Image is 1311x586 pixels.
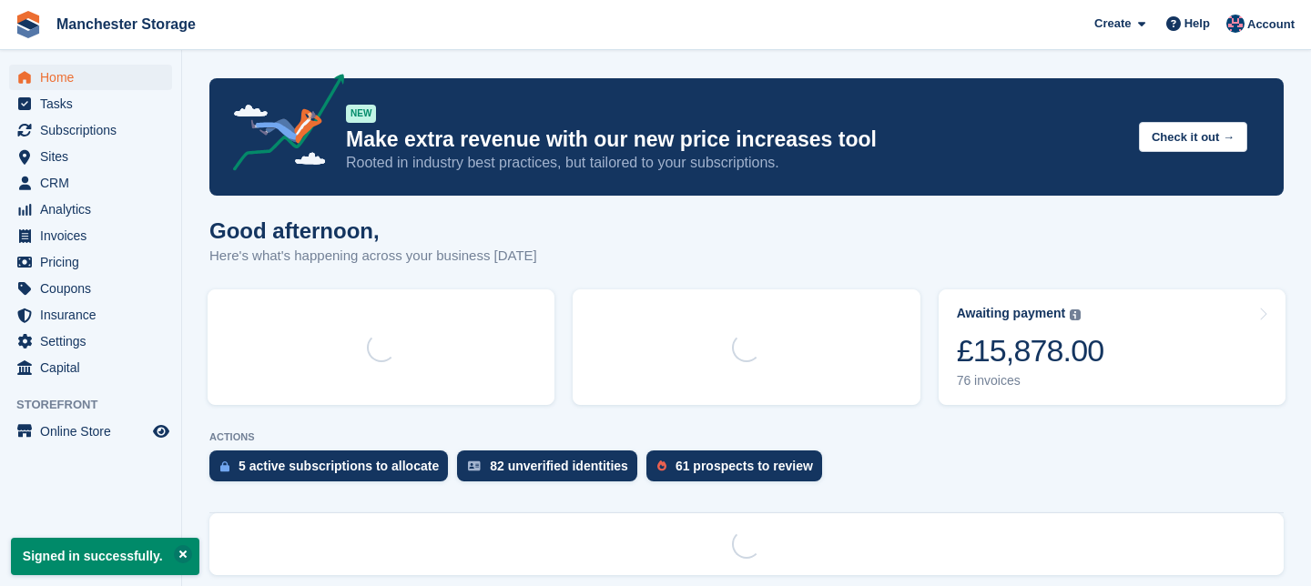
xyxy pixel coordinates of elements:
[40,276,149,301] span: Coupons
[657,460,666,471] img: prospect-51fa495bee0391a8d652442698ab0144808aea92771e9ea1ae160a38d050c398.svg
[646,450,831,490] a: 61 prospects to review
[40,223,149,248] span: Invoices
[9,197,172,222] a: menu
[9,328,172,354] a: menu
[1094,15,1131,33] span: Create
[346,153,1124,173] p: Rooted in industry best practices, but tailored to your subscriptions.
[40,355,149,380] span: Capital
[957,332,1104,369] div: £15,878.00
[9,65,172,90] a: menu
[1070,309,1081,320] img: icon-info-grey-7440780725fd019a000dd9b08b2336e03edf1995a4989e88bcd33f0948082b44.svg
[490,459,628,473] div: 82 unverified identities
[9,302,172,328] a: menu
[9,355,172,380] a: menu
[1184,15,1210,33] span: Help
[49,9,203,39] a: Manchester Storage
[209,246,537,267] p: Here's what's happening across your business [DATE]
[209,450,457,490] a: 5 active subscriptions to allocate
[150,420,172,442] a: Preview store
[9,276,172,301] a: menu
[957,306,1066,321] div: Awaiting payment
[40,249,149,275] span: Pricing
[676,459,813,473] div: 61 prospects to review
[15,11,42,38] img: stora-icon-8386f47178a22dfd0bd8f6a31ec36ba5ce8667c1dd55bd0f319d3a0aa187defe.svg
[40,117,149,143] span: Subscriptions
[1247,15,1295,34] span: Account
[9,223,172,248] a: menu
[346,105,376,123] div: NEW
[239,459,439,473] div: 5 active subscriptions to allocate
[40,302,149,328] span: Insurance
[16,396,181,414] span: Storefront
[9,419,172,444] a: menu
[40,328,149,354] span: Settings
[218,74,345,177] img: price-adjustments-announcement-icon-8257ccfd72463d97f412b2fc003d46551f7dbcb40ab6d574587a9cd5c0d94...
[457,450,646,490] a: 82 unverified identities
[40,419,149,444] span: Online Store
[11,538,199,575] p: Signed in successfully.
[209,431,1284,443] p: ACTIONS
[40,144,149,169] span: Sites
[9,144,172,169] a: menu
[939,289,1286,405] a: Awaiting payment £15,878.00 76 invoices
[40,170,149,196] span: CRM
[9,249,172,275] a: menu
[40,197,149,222] span: Analytics
[9,91,172,116] a: menu
[220,460,229,472] img: active_subscription_to_allocate_icon-d502201f5373d7db506a760aba3b589e785aa758c864c3986d89f69b8ff3...
[957,373,1104,389] div: 76 invoices
[468,460,481,471] img: verify_identity-adf6edd0f0f0b5bbfe63781bf79b02c33cf7c696d77639b501bdc392416b5a36.svg
[40,65,149,90] span: Home
[9,117,172,143] a: menu
[9,170,172,196] a: menu
[40,91,149,116] span: Tasks
[1139,122,1247,152] button: Check it out →
[209,218,537,243] h1: Good afternoon,
[346,126,1124,153] p: Make extra revenue with our new price increases tool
